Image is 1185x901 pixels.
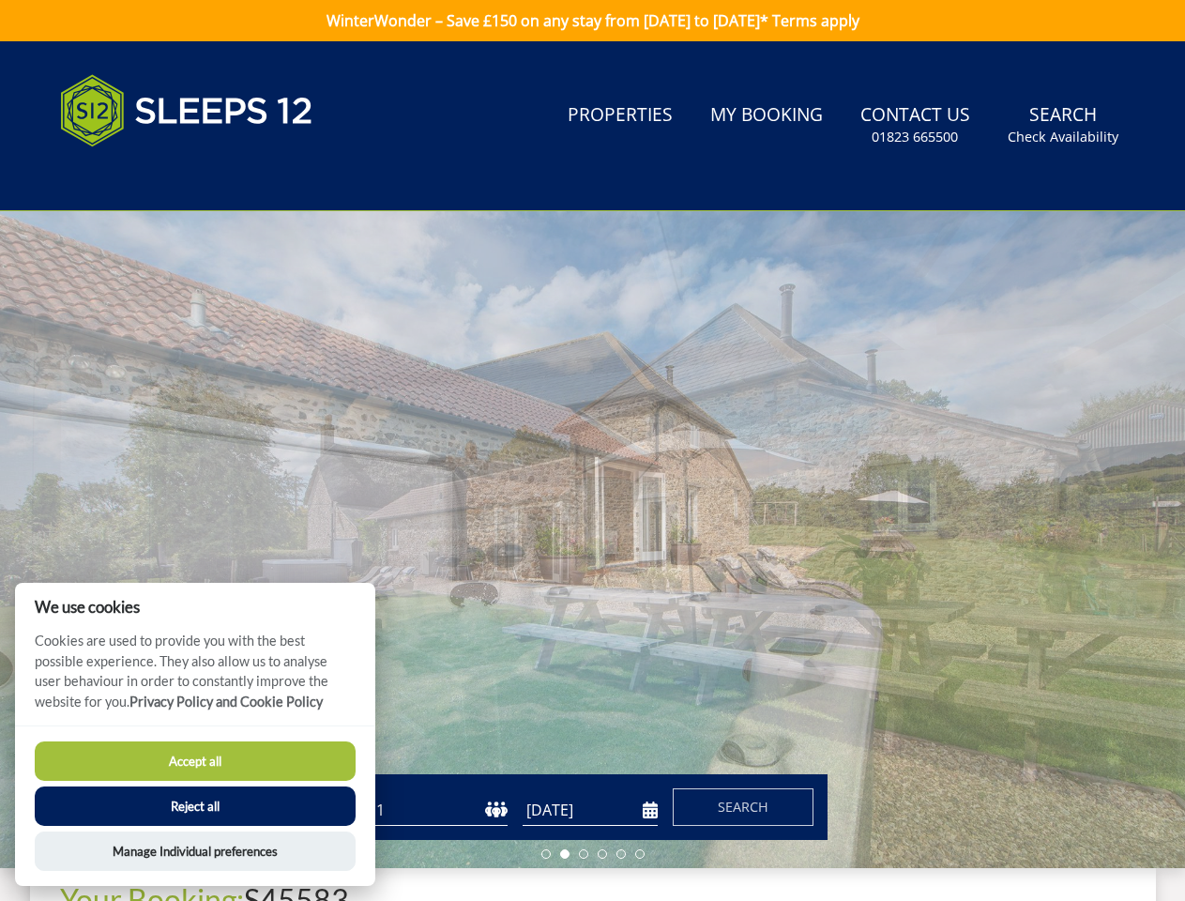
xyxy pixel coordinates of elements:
[703,95,830,137] a: My Booking
[35,786,356,826] button: Reject all
[129,694,323,710] a: Privacy Policy and Cookie Policy
[15,631,375,725] p: Cookies are used to provide you with the best possible experience. They also allow us to analyse ...
[15,598,375,616] h2: We use cookies
[853,95,978,156] a: Contact Us01823 665500
[872,128,958,146] small: 01823 665500
[718,798,768,816] span: Search
[51,169,248,185] iframe: Customer reviews powered by Trustpilot
[523,795,658,826] input: Arrival Date
[1008,128,1118,146] small: Check Availability
[60,64,313,158] img: Sleeps 12
[35,741,356,781] button: Accept all
[35,832,356,871] button: Manage Individual preferences
[560,95,680,137] a: Properties
[673,788,813,826] button: Search
[1000,95,1126,156] a: SearchCheck Availability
